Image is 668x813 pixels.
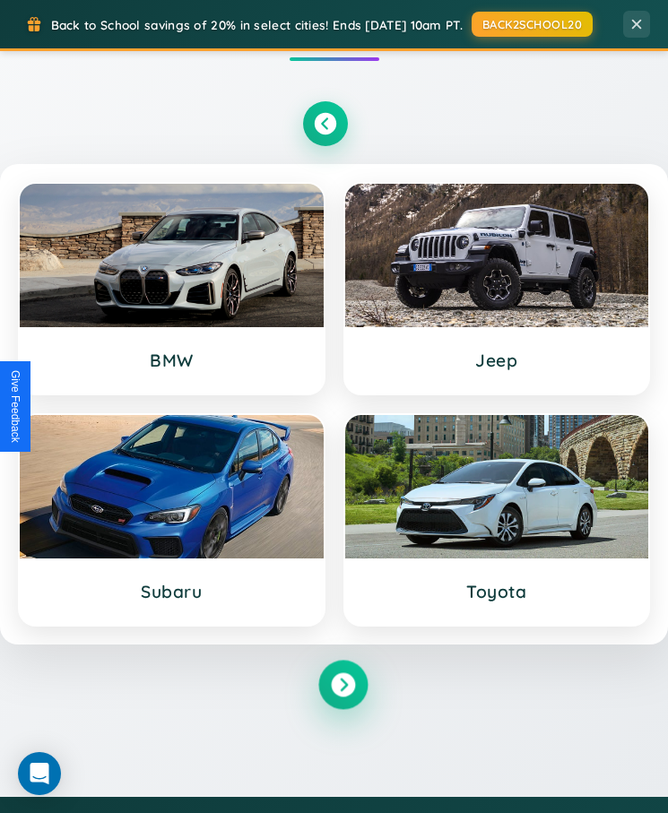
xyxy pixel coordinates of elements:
button: BACK2SCHOOL20 [472,12,594,37]
div: Open Intercom Messenger [18,752,61,795]
h3: BMW [38,350,306,371]
div: Give Feedback [9,370,22,443]
span: Back to School savings of 20% in select cities! Ends [DATE] 10am PT. [51,17,463,32]
h3: Toyota [363,581,631,602]
h3: Jeep [363,350,631,371]
h3: Subaru [38,581,306,602]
